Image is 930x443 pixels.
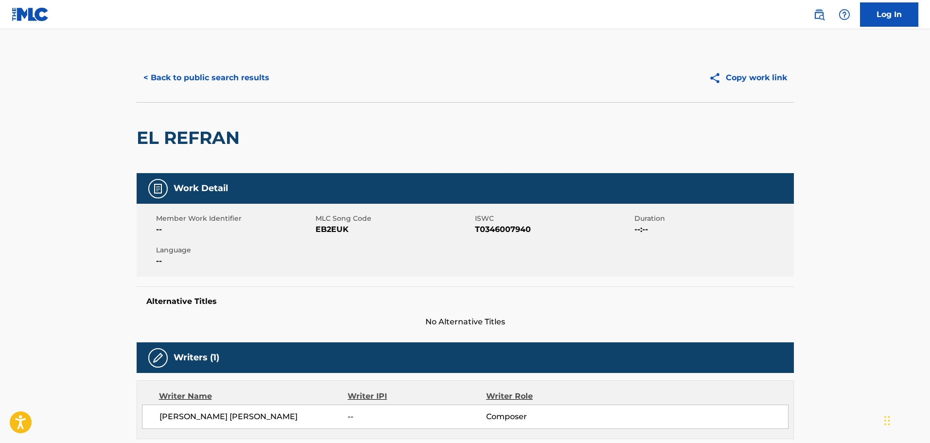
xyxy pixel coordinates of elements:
[156,224,313,235] span: --
[348,390,486,402] div: Writer IPI
[137,127,245,149] h2: EL REFRAN
[884,406,890,435] div: Drag
[809,5,829,24] a: Public Search
[156,213,313,224] span: Member Work Identifier
[813,9,825,20] img: search
[159,390,348,402] div: Writer Name
[137,316,794,328] span: No Alternative Titles
[159,411,348,423] span: [PERSON_NAME] [PERSON_NAME]
[156,245,313,255] span: Language
[146,297,784,306] h5: Alternative Titles
[12,7,49,21] img: MLC Logo
[475,213,632,224] span: ISWC
[475,224,632,235] span: T0346007940
[156,255,313,267] span: --
[486,411,612,423] span: Composer
[881,396,930,443] iframe: Chat Widget
[137,66,276,90] button: < Back to public search results
[152,183,164,195] img: Work Detail
[174,183,228,194] h5: Work Detail
[702,66,794,90] button: Copy work link
[835,5,854,24] div: Help
[316,213,473,224] span: MLC Song Code
[709,72,726,84] img: Copy work link
[174,352,219,363] h5: Writers (1)
[348,411,486,423] span: --
[860,2,918,27] a: Log In
[316,224,473,235] span: EB2EUK
[634,213,791,224] span: Duration
[839,9,850,20] img: help
[486,390,612,402] div: Writer Role
[634,224,791,235] span: --:--
[152,352,164,364] img: Writers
